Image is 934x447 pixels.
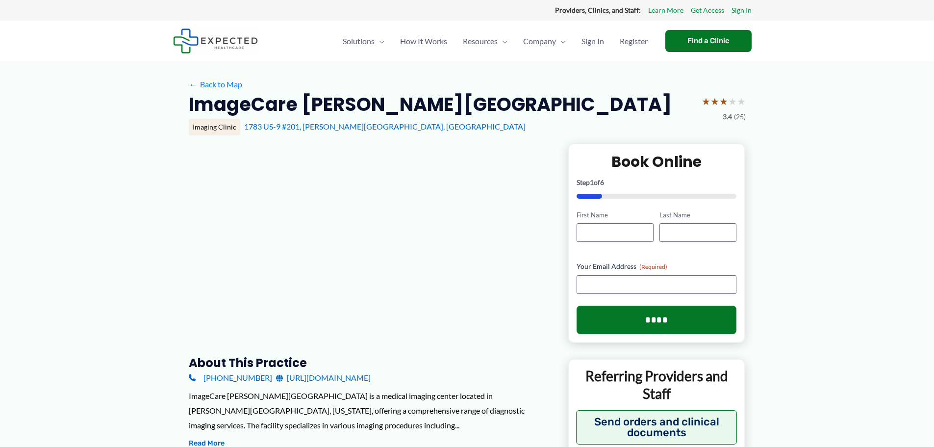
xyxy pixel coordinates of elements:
span: Menu Toggle [498,24,507,58]
div: ImageCare [PERSON_NAME][GEOGRAPHIC_DATA] is a medical imaging center located in [PERSON_NAME][GEO... [189,389,552,432]
span: 6 [600,178,604,186]
a: ←Back to Map [189,77,242,92]
span: Sign In [581,24,604,58]
span: (25) [734,110,746,123]
span: Register [620,24,648,58]
span: ← [189,79,198,89]
span: ★ [737,92,746,110]
span: Solutions [343,24,375,58]
div: Imaging Clinic [189,119,240,135]
span: ★ [702,92,710,110]
span: Menu Toggle [556,24,566,58]
p: Referring Providers and Staff [576,367,737,403]
span: ★ [710,92,719,110]
label: Last Name [659,210,736,220]
a: How It Works [392,24,455,58]
span: 1 [590,178,594,186]
a: Sign In [732,4,752,17]
p: Step of [577,179,737,186]
span: ★ [719,92,728,110]
span: Resources [463,24,498,58]
button: Send orders and clinical documents [576,410,737,445]
span: (Required) [639,263,667,270]
a: [PHONE_NUMBER] [189,370,272,385]
a: [URL][DOMAIN_NAME] [276,370,371,385]
span: ★ [728,92,737,110]
a: Learn More [648,4,683,17]
a: Register [612,24,656,58]
label: First Name [577,210,654,220]
a: ResourcesMenu Toggle [455,24,515,58]
a: Sign In [574,24,612,58]
a: Get Access [691,4,724,17]
span: 3.4 [723,110,732,123]
h3: About this practice [189,355,552,370]
span: Menu Toggle [375,24,384,58]
h2: Book Online [577,152,737,171]
a: 1783 US-9 #201, [PERSON_NAME][GEOGRAPHIC_DATA], [GEOGRAPHIC_DATA] [244,122,526,131]
a: CompanyMenu Toggle [515,24,574,58]
strong: Providers, Clinics, and Staff: [555,6,641,14]
h2: ImageCare [PERSON_NAME][GEOGRAPHIC_DATA] [189,92,672,116]
span: How It Works [400,24,447,58]
a: Find a Clinic [665,30,752,52]
nav: Primary Site Navigation [335,24,656,58]
img: Expected Healthcare Logo - side, dark font, small [173,28,258,53]
span: Company [523,24,556,58]
a: SolutionsMenu Toggle [335,24,392,58]
label: Your Email Address [577,262,737,271]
